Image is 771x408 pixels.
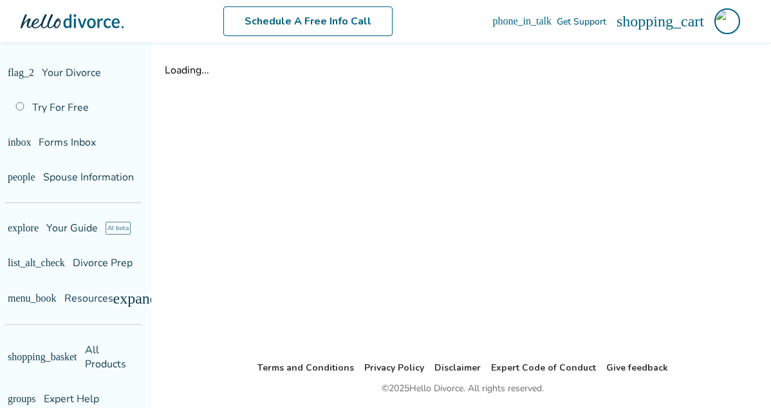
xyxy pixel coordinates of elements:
span: Forms Inbox [39,135,96,150]
a: Privacy Policy [367,362,425,374]
a: Schedule A Free Info Call [226,6,390,36]
span: list_alt_check [8,258,65,268]
span: flag_2 [8,68,34,78]
li: Give feedback [600,360,660,376]
a: phone_in_talkGet Support [492,15,606,28]
span: AI beta [106,222,131,235]
span: expand_more [113,291,198,306]
span: groups [8,394,36,404]
div: © 2025 Hello Divorce. All rights reserved. [382,381,544,396]
a: Terms and Conditions [265,362,357,374]
img: blaisdellkaibiology@gmail.com [714,8,740,34]
span: people [8,172,35,182]
span: phone_in_talk [492,16,552,26]
a: Expert Code of Conduct [490,362,590,374]
div: Loading... [165,63,761,77]
span: inbox [8,137,31,148]
span: explore [8,223,39,233]
span: Resources [8,291,113,306]
span: shopping_cart [617,14,704,29]
li: Disclaimer [435,360,480,376]
span: shopping_basket [8,352,77,362]
span: menu_book [8,293,57,304]
span: Get Support [557,15,606,28]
